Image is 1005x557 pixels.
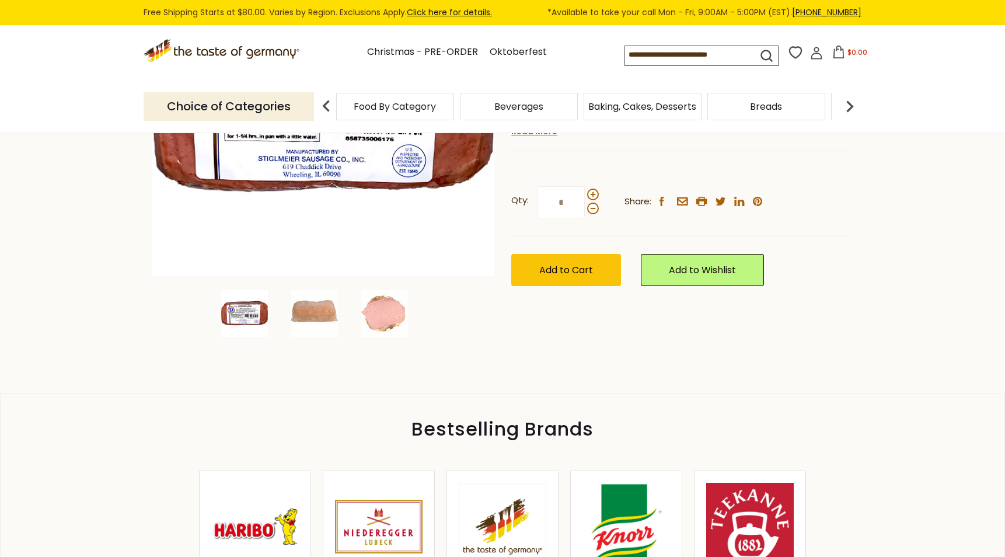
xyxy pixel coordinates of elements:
span: $0.00 [847,47,867,57]
a: Oktoberfest [490,44,547,60]
img: previous arrow [315,95,338,118]
a: Beverages [494,102,543,111]
div: Bestselling Brands [1,423,1004,436]
div: Free Shipping Starts at $80.00. Varies by Region. Exclusions Apply. [144,6,861,19]
a: Christmas - PRE-ORDER [367,44,478,60]
a: Breads [750,102,782,111]
a: Food By Category [354,102,436,111]
strong: Qty: [511,193,529,208]
span: Share: [624,194,651,209]
button: $0.00 [825,46,875,63]
img: Stiglmeier Bavarian-style Leberkaese (pork and beef), 2 lbs. [361,290,408,337]
img: Stiglmeier Bavarian-style Leberkaese (pork and beef), 2 lbs. [221,290,268,337]
a: [PHONE_NUMBER] [792,6,861,18]
span: Add to Cart [539,263,593,277]
a: Baking, Cakes, Desserts [588,102,696,111]
img: next arrow [838,95,861,118]
input: Qty: [537,186,585,218]
p: Choice of Categories [144,92,314,121]
a: Click here for details. [407,6,492,18]
button: Add to Cart [511,254,621,286]
img: Stiglmeier Bavarian-style Leberkaese (pork and beef), 2 lbs. [291,290,338,337]
span: *Available to take your call Mon - Fri, 9:00AM - 5:00PM (EST). [547,6,861,19]
a: Add to Wishlist [641,254,764,286]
